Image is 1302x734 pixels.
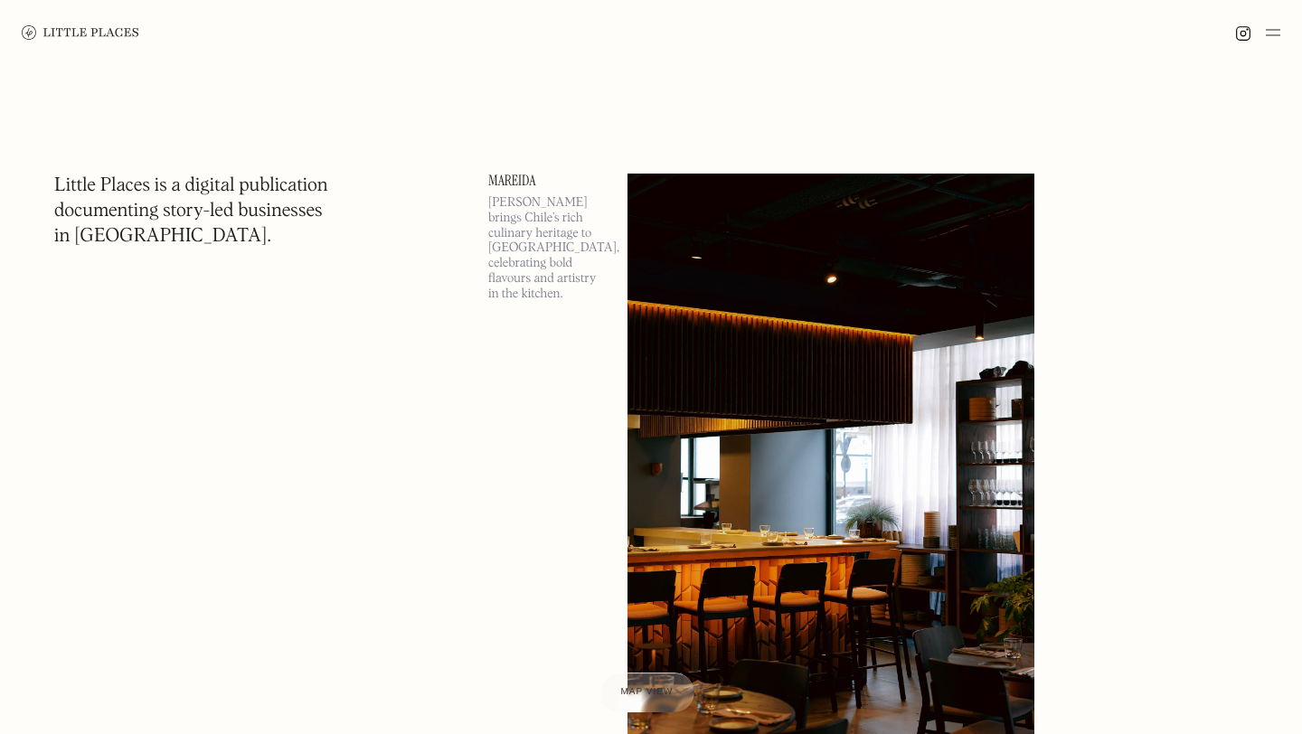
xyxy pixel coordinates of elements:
h1: Little Places is a digital publication documenting story-led businesses in [GEOGRAPHIC_DATA]. [54,174,328,249]
span: Map view [621,687,674,697]
a: Map view [599,673,695,712]
p: [PERSON_NAME] brings Chile’s rich culinary heritage to [GEOGRAPHIC_DATA], celebrating bold flavou... [488,195,606,302]
a: Mareida [488,174,606,188]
